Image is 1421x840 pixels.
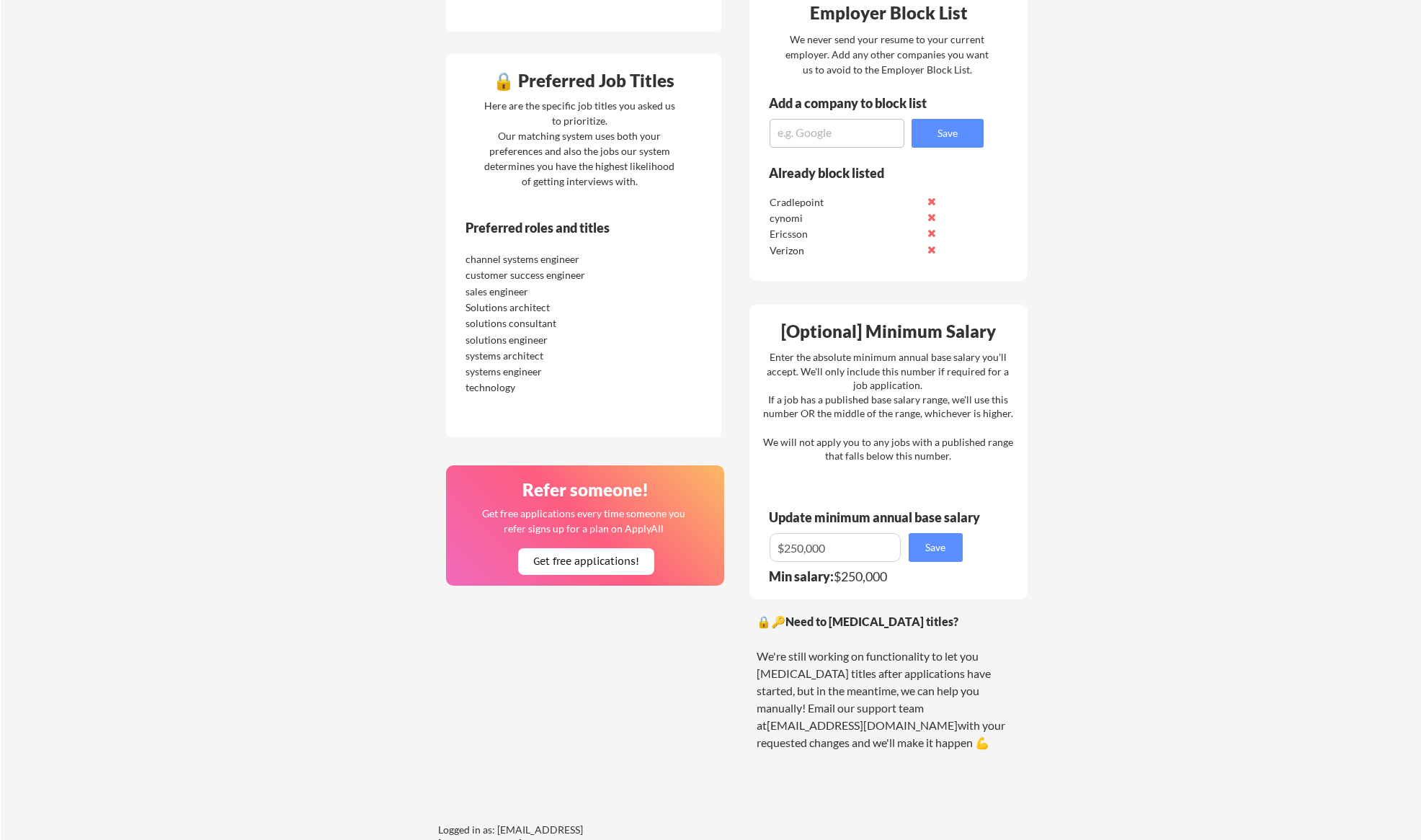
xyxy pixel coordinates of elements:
[465,316,618,331] div: solutions consultant
[763,350,1013,463] div: Enter the absolute minimum annual base salary you'll accept. We'll only include this number if re...
[785,615,958,628] strong: Need to [MEDICAL_DATA] titles?
[769,166,964,179] div: Already block listed
[767,718,958,732] a: [EMAIL_ADDRESS][DOMAIN_NAME]
[465,300,618,315] div: Solutions architect
[785,32,990,77] div: We never send your resume to your current employer. Add any other companies you want us to avoid ...
[518,548,654,575] button: Get free applications!
[757,613,1020,751] div: 🔒🔑 We're still working on functionality to let you [MEDICAL_DATA] titles after applications have ...
[465,365,618,379] div: systems engineer
[912,119,984,148] button: Save
[770,227,922,241] div: Ericsson
[481,506,687,536] div: Get free applications every time someone you refer signs up for a plan on ApplyAll
[755,4,1023,22] div: Employer Block List
[465,285,618,299] div: sales engineer
[465,349,618,363] div: systems architect
[754,323,1023,340] div: [Optional] Minimum Salary
[452,481,720,499] div: Refer someone!
[465,380,618,408] div: technology [DEMOGRAPHIC_DATA]
[769,568,834,584] strong: Min salary:
[465,221,661,234] div: Preferred roles and titles
[770,243,922,258] div: Verizon
[450,72,718,89] div: 🔒 Preferred Job Titles
[909,533,963,562] button: Save
[481,98,679,189] div: Here are the specific job titles you asked us to prioritize. Our matching system uses both your p...
[770,211,922,225] div: cynomi
[465,333,618,347] div: solutions engineer
[769,511,985,524] div: Update minimum annual base salary
[465,252,618,267] div: channel systems engineer
[769,570,972,583] div: $250,000
[770,195,922,210] div: Cradlepoint
[770,533,901,562] input: E.g. $100,000
[769,97,949,110] div: Add a company to block list
[465,268,618,282] div: customer success engineer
